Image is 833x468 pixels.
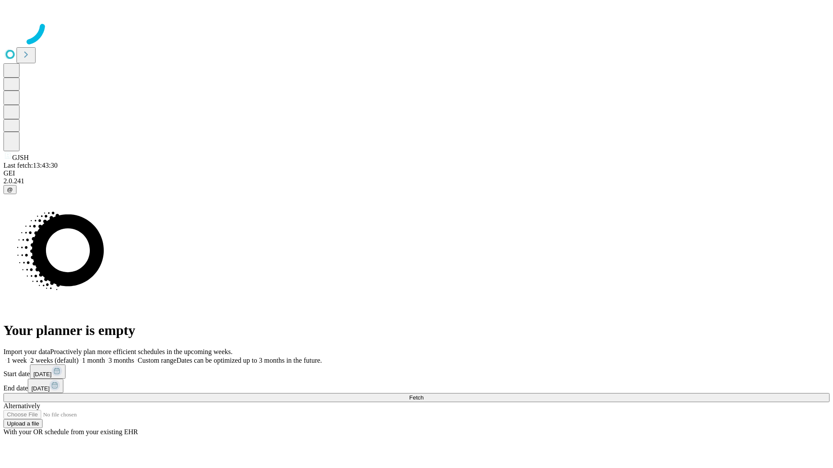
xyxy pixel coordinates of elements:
[3,428,138,435] span: With your OR schedule from your existing EHR
[28,379,63,393] button: [DATE]
[33,371,52,377] span: [DATE]
[177,357,322,364] span: Dates can be optimized up to 3 months in the future.
[138,357,176,364] span: Custom range
[3,379,830,393] div: End date
[12,154,29,161] span: GJSH
[31,385,49,392] span: [DATE]
[30,364,66,379] button: [DATE]
[7,357,27,364] span: 1 week
[50,348,233,355] span: Proactively plan more efficient schedules in the upcoming weeks.
[409,394,423,401] span: Fetch
[3,177,830,185] div: 2.0.241
[7,186,13,193] span: @
[3,364,830,379] div: Start date
[3,185,16,194] button: @
[3,162,58,169] span: Last fetch: 13:43:30
[3,393,830,402] button: Fetch
[3,169,830,177] div: GEI
[3,322,830,338] h1: Your planner is empty
[30,357,79,364] span: 2 weeks (default)
[3,348,50,355] span: Import your data
[3,419,43,428] button: Upload a file
[108,357,134,364] span: 3 months
[3,402,40,409] span: Alternatively
[82,357,105,364] span: 1 month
